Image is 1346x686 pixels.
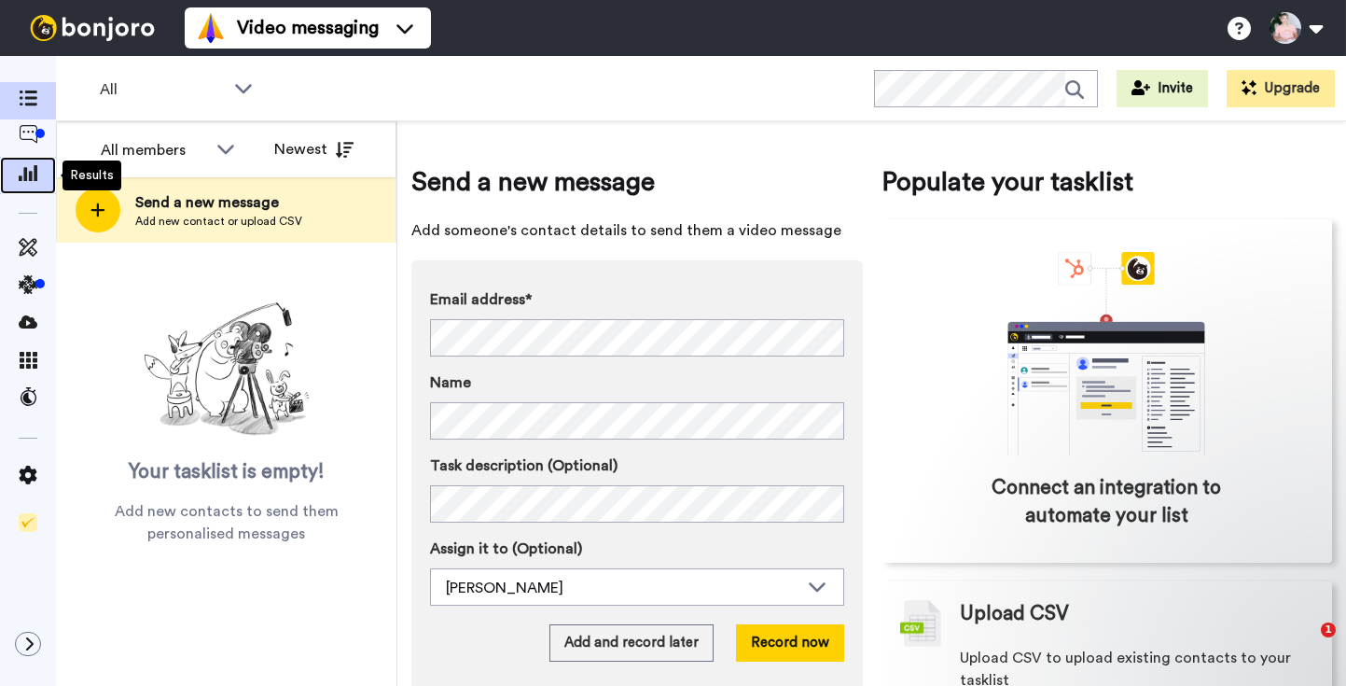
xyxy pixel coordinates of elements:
[135,191,302,214] span: Send a new message
[446,577,798,599] div: [PERSON_NAME]
[260,131,368,168] button: Newest
[411,163,863,201] span: Send a new message
[736,624,844,662] button: Record now
[430,371,471,394] span: Name
[62,161,121,190] div: Results
[1321,623,1336,637] span: 1
[135,214,302,229] span: Add new contact or upload CSV
[100,78,225,101] span: All
[133,295,320,444] img: ready-set-action.png
[966,252,1246,455] div: animation
[1227,70,1335,107] button: Upgrade
[19,513,37,532] img: Checklist.svg
[1283,623,1327,667] iframe: Intercom live chat
[84,500,368,545] span: Add new contacts to send them personalised messages
[101,139,207,161] div: All members
[430,538,844,560] label: Assign it to (Optional)
[961,474,1254,530] span: Connect an integration to automate your list
[430,455,844,477] label: Task description (Optional)
[1117,70,1208,107] button: Invite
[196,13,226,43] img: vm-color.svg
[411,219,863,242] span: Add someone's contact details to send them a video message
[973,505,1346,636] iframe: Intercom notifications message
[430,288,844,311] label: Email address*
[900,600,941,647] img: csv-grey.png
[129,458,325,486] span: Your tasklist is empty!
[237,15,379,41] span: Video messaging
[960,600,1069,628] span: Upload CSV
[549,624,714,662] button: Add and record later
[22,15,162,41] img: bj-logo-header-white.svg
[881,163,1333,201] span: Populate your tasklist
